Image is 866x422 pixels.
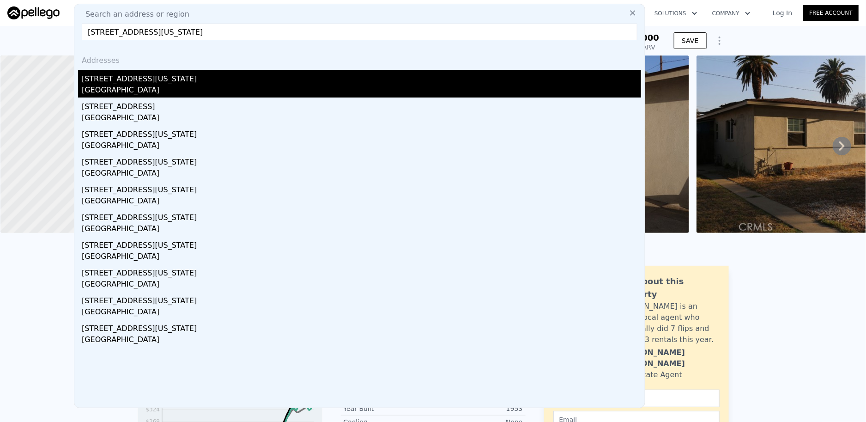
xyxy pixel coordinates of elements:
[82,125,641,140] div: [STREET_ADDRESS][US_STATE]
[617,347,720,369] div: [PERSON_NAME] [PERSON_NAME]
[82,112,641,125] div: [GEOGRAPHIC_DATA]
[344,404,433,413] div: Year Built
[78,48,641,70] div: Addresses
[82,70,641,85] div: [STREET_ADDRESS][US_STATE]
[82,168,641,181] div: [GEOGRAPHIC_DATA]
[82,334,641,347] div: [GEOGRAPHIC_DATA]
[803,5,859,21] a: Free Account
[7,6,60,19] img: Pellego
[710,31,729,50] button: Show Options
[82,181,641,196] div: [STREET_ADDRESS][US_STATE]
[82,279,641,292] div: [GEOGRAPHIC_DATA]
[82,236,641,251] div: [STREET_ADDRESS][US_STATE]
[82,208,641,223] div: [STREET_ADDRESS][US_STATE]
[82,24,637,40] input: Enter an address, city, region, neighborhood or zip code
[82,264,641,279] div: [STREET_ADDRESS][US_STATE]
[78,9,189,20] span: Search an address or region
[705,5,758,22] button: Company
[82,85,641,98] div: [GEOGRAPHIC_DATA]
[674,32,706,49] button: SAVE
[617,369,683,380] div: Real Estate Agent
[82,251,641,264] div: [GEOGRAPHIC_DATA]
[82,223,641,236] div: [GEOGRAPHIC_DATA]
[82,196,641,208] div: [GEOGRAPHIC_DATA]
[647,5,705,22] button: Solutions
[145,406,160,413] tspan: $324
[82,292,641,306] div: [STREET_ADDRESS][US_STATE]
[762,8,803,18] a: Log In
[82,98,641,112] div: [STREET_ADDRESS]
[433,404,523,413] div: 1953
[617,275,720,301] div: Ask about this property
[82,306,641,319] div: [GEOGRAPHIC_DATA]
[82,319,641,334] div: [STREET_ADDRESS][US_STATE]
[82,140,641,153] div: [GEOGRAPHIC_DATA]
[617,301,720,345] div: [PERSON_NAME] is an active local agent who personally did 7 flips and bought 3 rentals this year.
[82,153,641,168] div: [STREET_ADDRESS][US_STATE]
